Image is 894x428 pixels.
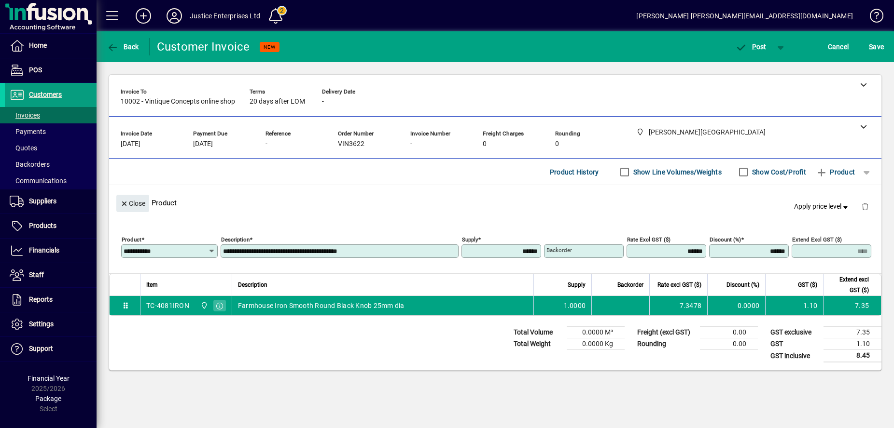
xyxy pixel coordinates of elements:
[221,236,250,243] mat-label: Description
[828,39,849,54] span: Cancel
[735,43,767,51] span: ost
[28,374,70,382] span: Financial Year
[29,91,62,98] span: Customers
[29,197,56,205] span: Suppliers
[766,350,824,362] td: GST inclusive
[10,177,67,185] span: Communications
[10,128,46,135] span: Payments
[555,140,559,148] span: 0
[190,8,260,24] div: Justice Enterprises Ltd
[766,338,824,350] td: GST
[29,345,53,352] span: Support
[824,350,881,362] td: 8.45
[29,41,47,49] span: Home
[264,44,276,50] span: NEW
[823,296,881,315] td: 7.35
[829,274,869,295] span: Extend excl GST ($)
[104,38,141,55] button: Back
[29,295,53,303] span: Reports
[107,43,139,51] span: Back
[752,43,756,51] span: P
[794,201,850,212] span: Apply price level
[730,38,771,55] button: Post
[29,246,59,254] span: Financials
[866,38,886,55] button: Save
[29,320,54,328] span: Settings
[869,39,884,54] span: ave
[5,263,97,287] a: Staff
[853,195,877,218] button: Delete
[631,167,722,177] label: Show Line Volumes/Weights
[5,34,97,58] a: Home
[122,236,141,243] mat-label: Product
[509,327,567,338] td: Total Volume
[5,288,97,312] a: Reports
[811,163,860,181] button: Product
[121,140,140,148] span: [DATE]
[5,140,97,156] a: Quotes
[5,214,97,238] a: Products
[825,38,852,55] button: Cancel
[700,327,758,338] td: 0.00
[863,2,882,33] a: Knowledge Base
[564,301,586,310] span: 1.0000
[632,327,700,338] td: Freight (excl GST)
[128,7,159,25] button: Add
[238,301,405,310] span: Farmhouse Iron Smooth Round Black Knob 25mm dia
[5,312,97,336] a: Settings
[546,247,572,254] mat-label: Backorder
[157,39,250,54] div: Customer Invoice
[97,38,150,55] app-page-header-button: Back
[627,236,670,243] mat-label: Rate excl GST ($)
[120,196,145,212] span: Close
[114,199,152,207] app-page-header-button: Close
[657,280,701,290] span: Rate excl GST ($)
[29,66,42,74] span: POS
[707,296,765,315] td: 0.0000
[10,160,50,168] span: Backorders
[700,338,758,350] td: 0.00
[483,140,487,148] span: 0
[869,43,873,51] span: S
[5,123,97,140] a: Payments
[462,236,478,243] mat-label: Supply
[766,327,824,338] td: GST exclusive
[29,271,44,279] span: Staff
[146,280,158,290] span: Item
[816,164,855,180] span: Product
[792,236,842,243] mat-label: Extend excl GST ($)
[750,167,806,177] label: Show Cost/Profit
[5,173,97,189] a: Communications
[146,301,189,310] div: TC-4081IRON
[546,163,603,181] button: Product History
[790,198,854,215] button: Apply price level
[10,111,40,119] span: Invoices
[636,8,853,24] div: [PERSON_NAME] [PERSON_NAME][EMAIL_ADDRESS][DOMAIN_NAME]
[238,280,267,290] span: Description
[568,280,586,290] span: Supply
[567,338,625,350] td: 0.0000 Kg
[35,395,61,402] span: Package
[198,300,209,311] span: henderson warehouse
[5,189,97,214] a: Suppliers
[824,338,881,350] td: 1.10
[798,280,817,290] span: GST ($)
[159,7,190,25] button: Profile
[824,327,881,338] td: 7.35
[853,202,877,211] app-page-header-button: Delete
[116,195,149,212] button: Close
[5,58,97,82] a: POS
[322,98,324,106] span: -
[710,236,741,243] mat-label: Discount (%)
[338,140,364,148] span: VIN3622
[5,107,97,123] a: Invoices
[632,338,700,350] td: Rounding
[121,98,235,106] span: 10002 - Vintique Concepts online shop
[109,185,881,220] div: Product
[5,156,97,173] a: Backorders
[265,140,267,148] span: -
[410,140,412,148] span: -
[656,301,701,310] div: 7.3478
[617,280,643,290] span: Backorder
[567,327,625,338] td: 0.0000 M³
